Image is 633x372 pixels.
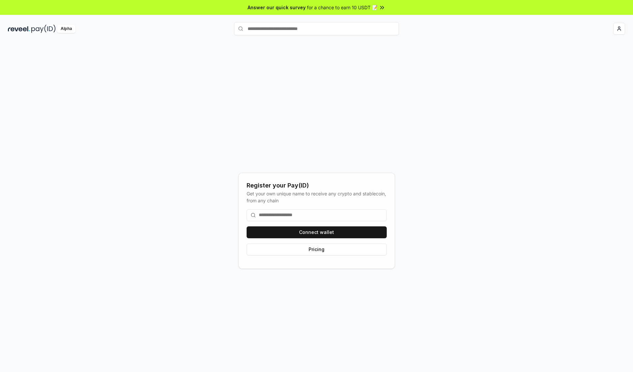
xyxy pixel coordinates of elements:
div: Alpha [57,25,75,33]
img: reveel_dark [8,25,30,33]
button: Pricing [247,243,387,255]
div: Register your Pay(ID) [247,181,387,190]
div: Get your own unique name to receive any crypto and stablecoin, from any chain [247,190,387,204]
span: Answer our quick survey [248,4,306,11]
span: for a chance to earn 10 USDT 📝 [307,4,377,11]
button: Connect wallet [247,226,387,238]
img: pay_id [31,25,56,33]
